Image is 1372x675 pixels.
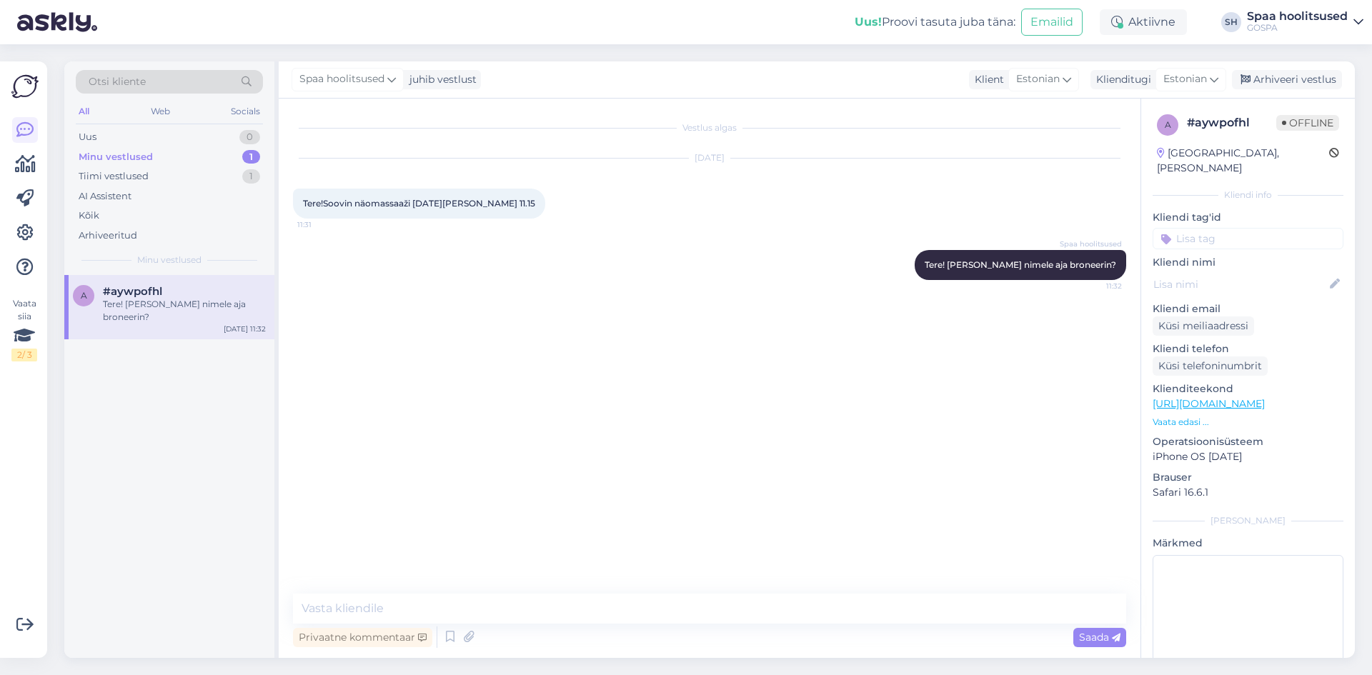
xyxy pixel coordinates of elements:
[148,102,173,121] div: Web
[1153,255,1343,270] p: Kliendi nimi
[79,229,137,243] div: Arhiveeritud
[1153,228,1343,249] input: Lisa tag
[1016,71,1060,87] span: Estonian
[239,130,260,144] div: 0
[242,150,260,164] div: 1
[76,102,92,121] div: All
[925,259,1116,270] span: Tere! [PERSON_NAME] nimele aja broneerin?
[1153,189,1343,201] div: Kliendi info
[1090,72,1151,87] div: Klienditugi
[303,198,535,209] span: Tere!Soovin näomassaaži [DATE][PERSON_NAME] 11.15
[1153,301,1343,316] p: Kliendi email
[299,71,384,87] span: Spaa hoolitsused
[1247,11,1363,34] a: Spaa hoolitsusedGOSPA
[228,102,263,121] div: Socials
[1276,115,1339,131] span: Offline
[1079,631,1120,644] span: Saada
[1153,434,1343,449] p: Operatsioonisüsteem
[103,285,162,298] span: #aywpofhl
[89,74,146,89] span: Otsi kliente
[79,169,149,184] div: Tiimi vestlused
[81,290,87,301] span: a
[1153,397,1265,410] a: [URL][DOMAIN_NAME]
[1247,22,1348,34] div: GOSPA
[1153,276,1327,292] input: Lisa nimi
[1187,114,1276,131] div: # aywpofhl
[1153,470,1343,485] p: Brauser
[1153,514,1343,527] div: [PERSON_NAME]
[1100,9,1187,35] div: Aktiivne
[11,297,37,361] div: Vaata siia
[404,72,477,87] div: juhib vestlust
[1157,146,1329,176] div: [GEOGRAPHIC_DATA], [PERSON_NAME]
[1060,239,1122,249] span: Spaa hoolitsused
[1153,485,1343,500] p: Safari 16.6.1
[1153,341,1343,356] p: Kliendi telefon
[1247,11,1348,22] div: Spaa hoolitsused
[1153,316,1254,336] div: Küsi meiliaadressi
[293,151,1126,164] div: [DATE]
[11,349,37,361] div: 2 / 3
[855,15,882,29] b: Uus!
[137,254,202,266] span: Minu vestlused
[293,121,1126,134] div: Vestlus algas
[1153,416,1343,429] p: Vaata edasi ...
[293,628,432,647] div: Privaatne kommentaar
[1165,119,1171,130] span: a
[1153,536,1343,551] p: Märkmed
[1153,449,1343,464] p: iPhone OS [DATE]
[79,189,131,204] div: AI Assistent
[79,150,153,164] div: Minu vestlused
[1163,71,1207,87] span: Estonian
[1221,12,1241,32] div: SH
[1153,381,1343,396] p: Klienditeekond
[242,169,260,184] div: 1
[297,219,351,230] span: 11:31
[1153,356,1268,376] div: Küsi telefoninumbrit
[79,130,96,144] div: Uus
[79,209,99,223] div: Kõik
[11,73,39,100] img: Askly Logo
[1153,210,1343,225] p: Kliendi tag'id
[969,72,1004,87] div: Klient
[224,324,266,334] div: [DATE] 11:32
[1232,70,1342,89] div: Arhiveeri vestlus
[103,298,266,324] div: Tere! [PERSON_NAME] nimele aja broneerin?
[1021,9,1083,36] button: Emailid
[1068,281,1122,291] span: 11:32
[855,14,1015,31] div: Proovi tasuta juba täna:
